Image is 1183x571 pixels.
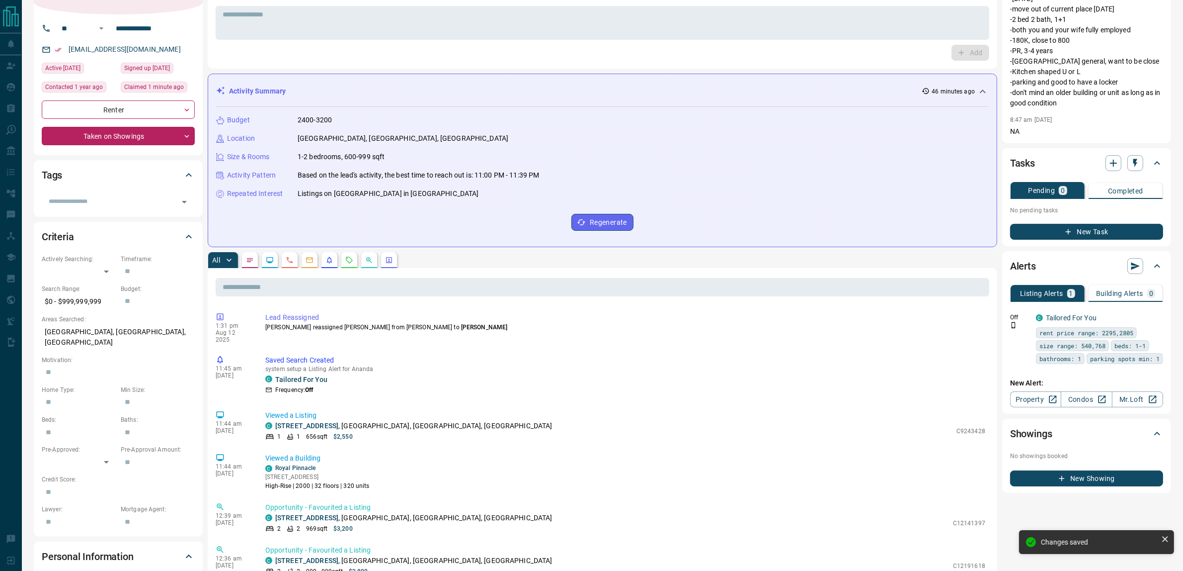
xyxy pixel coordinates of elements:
p: High-Rise | 2000 | 32 floors | 320 units [265,481,370,490]
h2: Tasks [1010,155,1035,171]
h2: Personal Information [42,549,134,565]
p: Off [1010,313,1030,322]
p: 12:36 am [216,555,250,562]
span: Claimed 1 minute ago [124,82,184,92]
p: No pending tasks [1010,203,1163,218]
p: 2 [297,524,300,533]
div: Activity Summary46 minutes ago [216,82,989,100]
button: Open [177,195,191,209]
strong: Off [305,386,313,393]
p: NA [1010,126,1163,137]
p: 8:47 am [DATE] [1010,116,1052,123]
p: Opportunity - Favourited a Listing [265,545,985,556]
div: condos.ca [1036,314,1043,321]
p: Saved Search Created [265,355,985,366]
div: Mon Aug 05 2024 [42,82,116,95]
p: 656 sqft [306,432,327,441]
p: Activity Summary [229,86,286,96]
p: Budget [227,115,250,125]
div: Tue Aug 12 2025 [121,82,195,95]
p: No showings booked [1010,452,1163,461]
div: condos.ca [265,422,272,429]
button: Regenerate [571,214,633,231]
p: [DATE] [216,470,250,477]
p: C9243428 [956,427,985,436]
h2: Showings [1010,426,1052,442]
p: system setup a Listing Alert for Ananda [265,366,985,373]
p: Actively Searching: [42,255,116,264]
div: Sun Nov 01 2020 [121,63,195,77]
svg: Calls [286,256,294,264]
svg: Emails [306,256,314,264]
p: , [GEOGRAPHIC_DATA], [GEOGRAPHIC_DATA], [GEOGRAPHIC_DATA] [275,421,552,431]
a: Property [1010,391,1061,407]
div: Thu Aug 07 2025 [42,63,116,77]
p: Size & Rooms [227,152,270,162]
svg: Requests [345,256,353,264]
a: Mr.Loft [1112,391,1163,407]
a: [STREET_ADDRESS] [275,514,338,522]
p: Activity Pattern [227,170,276,181]
div: Tags [42,163,195,187]
span: Signed up [DATE] [124,63,170,73]
a: [STREET_ADDRESS] [275,557,338,565]
span: bathrooms: 1 [1039,354,1081,364]
button: New Showing [1010,471,1163,486]
span: parking spots min: 1 [1090,354,1160,364]
svg: Push Notification Only [1010,322,1017,329]
p: [PERSON_NAME] reassigned [PERSON_NAME] from [PERSON_NAME] to [265,323,985,332]
p: [DATE] [216,372,250,379]
div: Renter [42,100,195,119]
p: 46 minutes ago [932,87,975,96]
p: 11:44 am [216,420,250,427]
p: Motivation: [42,356,195,365]
h2: Criteria [42,229,74,245]
p: Viewed a Listing [265,410,985,421]
p: Home Type: [42,385,116,394]
p: [GEOGRAPHIC_DATA], [GEOGRAPHIC_DATA], [GEOGRAPHIC_DATA] [42,324,195,351]
p: Pre-Approved: [42,445,116,454]
p: 11:45 am [216,365,250,372]
p: 1 [1069,290,1073,297]
div: condos.ca [265,376,272,382]
p: 1:31 pm [216,322,250,329]
p: $3,200 [333,524,353,533]
a: [EMAIL_ADDRESS][DOMAIN_NAME] [69,45,181,53]
p: Budget: [121,285,195,293]
p: Based on the lead's activity, the best time to reach out is: 11:00 PM - 11:39 PM [298,170,540,181]
p: Aug 12 2025 [216,329,250,343]
span: rent price range: 2295,2805 [1039,328,1133,338]
p: Baths: [121,415,195,424]
p: 1 [297,432,300,441]
div: condos.ca [265,557,272,564]
p: 0 [1061,187,1065,194]
p: 2400-3200 [298,115,332,125]
p: [STREET_ADDRESS] [265,473,370,481]
p: Building Alerts [1096,290,1143,297]
p: 0 [1149,290,1153,297]
p: Opportunity - Favourited a Listing [265,502,985,513]
p: Mortgage Agent: [121,505,195,514]
p: C12191618 [953,562,985,571]
p: Pending [1028,187,1055,194]
p: , [GEOGRAPHIC_DATA], [GEOGRAPHIC_DATA], [GEOGRAPHIC_DATA] [275,556,552,566]
a: Tailored For You [1046,314,1097,322]
svg: Agent Actions [385,256,393,264]
p: All [212,257,220,264]
div: Criteria [42,225,195,249]
p: 11:44 am [216,463,250,470]
a: Royal Pinnacle [275,465,316,472]
svg: Listing Alerts [325,256,333,264]
a: Condos [1061,391,1112,407]
div: Changes saved [1041,538,1157,546]
svg: Opportunities [365,256,373,264]
p: Beds: [42,415,116,424]
p: , [GEOGRAPHIC_DATA], [GEOGRAPHIC_DATA], [GEOGRAPHIC_DATA] [275,513,552,523]
p: [DATE] [216,427,250,434]
p: [GEOGRAPHIC_DATA], [GEOGRAPHIC_DATA], [GEOGRAPHIC_DATA] [298,133,508,144]
p: Credit Score: [42,475,195,484]
h2: Tags [42,167,62,183]
p: 1 [277,432,281,441]
p: Frequency: [275,385,313,394]
svg: Notes [246,256,254,264]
